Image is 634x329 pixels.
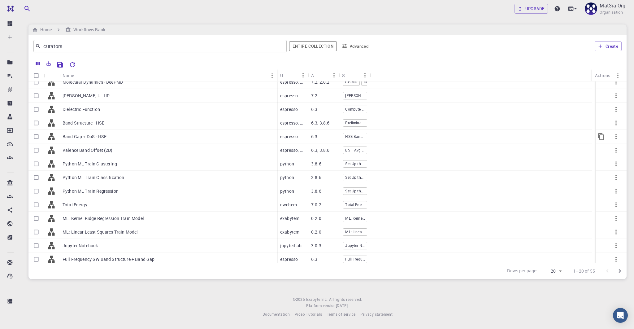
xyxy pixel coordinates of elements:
h6: Home [38,26,52,33]
p: python [280,174,294,181]
div: Subworkflows [342,69,350,81]
button: Menu [360,70,370,80]
span: Documentation [263,312,290,317]
p: nwchem [280,202,297,208]
p: 3.0.3 [311,243,321,249]
div: Open Intercom Messenger [613,308,628,323]
div: Subworkflows [339,69,370,81]
p: Band Structure - HSE [63,120,104,126]
div: Application Version [311,69,319,81]
button: Sort [319,70,329,80]
p: espresso [280,134,298,140]
button: Reset Explorer Settings [66,59,79,71]
button: Advanced [339,41,371,51]
a: Documentation [263,311,290,318]
span: Support [13,4,35,10]
p: 6.3 [311,134,317,140]
p: python [280,161,294,167]
div: 20 [540,267,563,276]
img: Mat3ra Org [585,2,597,15]
span: Privacy statement [360,312,393,317]
button: Save Explorer Settings [54,59,66,71]
span: CP-MD [343,79,359,85]
p: 3.8.6 [311,161,321,167]
p: 6.3 [311,256,317,262]
p: Python ML Train Classification [63,174,124,181]
p: 7.2, 2.0.2 [311,79,330,85]
p: Valence Band Offset (2D) [63,147,113,153]
p: espresso, python [280,120,305,126]
button: Columns [33,59,43,68]
span: Organisation [600,9,623,15]
button: Copy [594,129,609,144]
div: Application Version [308,69,339,81]
p: espresso, python [280,147,305,153]
nav: breadcrumb [31,26,106,33]
a: [DATE]. [336,303,349,309]
span: Full Frequency GW Band Structure + Band Gap [343,257,367,262]
a: Video Tutorials [295,311,322,318]
a: Privacy statement [360,311,393,318]
p: espresso [280,256,298,262]
span: Set Up the Job [343,188,367,194]
span: © 2025 [293,296,306,303]
button: Upgrade [515,4,548,14]
p: 7.2 [311,93,317,99]
button: Create [595,41,622,51]
p: 6.3, 3.8.6 [311,120,330,126]
span: Video Tutorials [295,312,322,317]
button: Sort [350,70,360,80]
a: Terms of service [327,311,355,318]
p: espresso [280,106,298,112]
div: Used application [280,69,288,81]
h6: Workflows Bank [71,26,105,33]
p: exabyteml [280,229,301,235]
p: 3.8.6 [311,188,321,194]
span: [PERSON_NAME] U Calculation [343,93,367,98]
div: Actions [595,69,610,81]
p: ML: Linear Least Squares Train Model [63,229,138,235]
button: Menu [329,70,339,80]
img: logo [5,6,14,12]
button: Menu [613,71,623,81]
button: Sort [288,70,298,80]
span: Compute Dielectric Function [343,107,367,112]
span: Set Up the Job [343,175,367,180]
p: 0.2.0 [311,215,321,222]
p: Full Frequency GW Band Structure + Band Gap [63,256,154,262]
p: exabyteml [280,215,301,222]
div: Name [63,69,74,81]
button: Sort [74,71,84,81]
span: Filter throughout whole library including sets (folders) [289,41,337,51]
span: Exabyte Inc. [306,297,328,302]
p: jupyterLab [280,243,302,249]
p: [PERSON_NAME] U - HP [63,93,110,99]
span: Jupyter Notebook [343,243,367,248]
div: Used application [277,69,308,81]
p: Python ML Train Regression [63,188,119,194]
span: ML: Kernel Ridge Regression Train Model [343,216,367,221]
span: Preliminary SCF Calculation [343,120,367,125]
span: Platform version [306,303,336,309]
span: All rights reserved. [329,296,362,303]
button: Go to next page [614,265,626,277]
button: Menu [267,71,277,81]
p: Mat3ra Org [600,2,625,9]
p: espresso, deepmd [280,79,305,85]
div: Name [59,69,277,81]
p: Jupyter Notebook [63,243,98,249]
p: Molecular Dynamics - DeePMD [63,79,123,85]
p: 0.2.0 [311,229,321,235]
p: ML: Kernel Ridge Regression Train Model [63,215,144,222]
div: Icon [44,69,59,81]
p: 7.0.2 [311,202,321,208]
div: Actions [592,69,623,81]
span: Terms of service [327,312,355,317]
span: ML: Linear Least Squares Train Model [343,229,367,235]
p: python [280,188,294,194]
p: 6.3, 3.8.6 [311,147,330,153]
p: 6.3 [311,106,317,112]
span: HSE Band Gap [343,134,367,139]
span: BS + Avg ESP (Interface) [343,147,367,153]
p: Total Energy [63,202,87,208]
